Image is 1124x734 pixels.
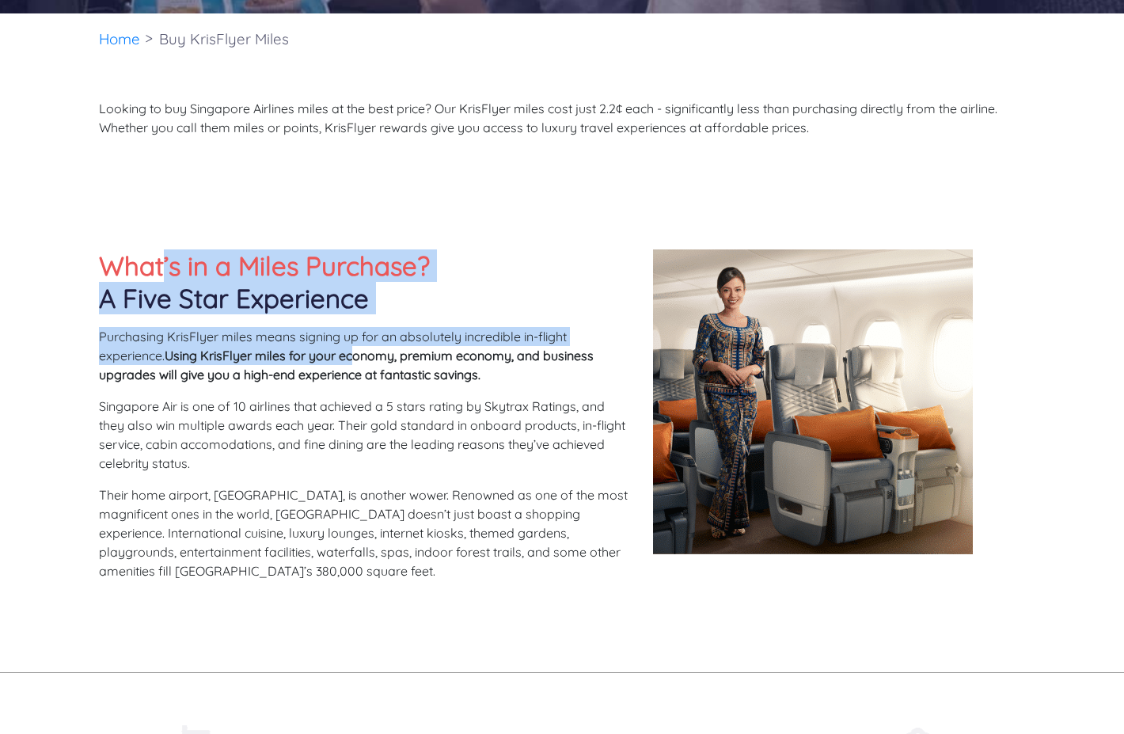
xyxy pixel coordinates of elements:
[99,485,629,580] p: Their home airport, [GEOGRAPHIC_DATA], is another wower. Renowned as one of the most magnificent ...
[653,249,973,554] img: Stewardess in Singapore Airline premium economy class
[99,99,1025,137] p: Looking to buy Singapore Airlines miles at the best price? Our KrisFlyer miles cost just 2.2¢ eac...
[99,348,594,382] b: Using KrisFlyer miles for your economy, premium economy, and business upgrades will give you a hi...
[151,13,297,65] li: Buy KrisFlyer Miles
[99,327,629,384] p: Purchasing KrisFlyer miles means signing up for an absolutely incredible in-flight experience.
[99,282,369,314] span: A Five Star Experience
[99,397,629,473] p: Singapore Air is one of 10 airlines that achieved a 5 stars rating by Skytrax Ratings, and they a...
[99,29,140,48] a: Home
[99,249,629,314] h2: What’s in a Miles Purchase?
